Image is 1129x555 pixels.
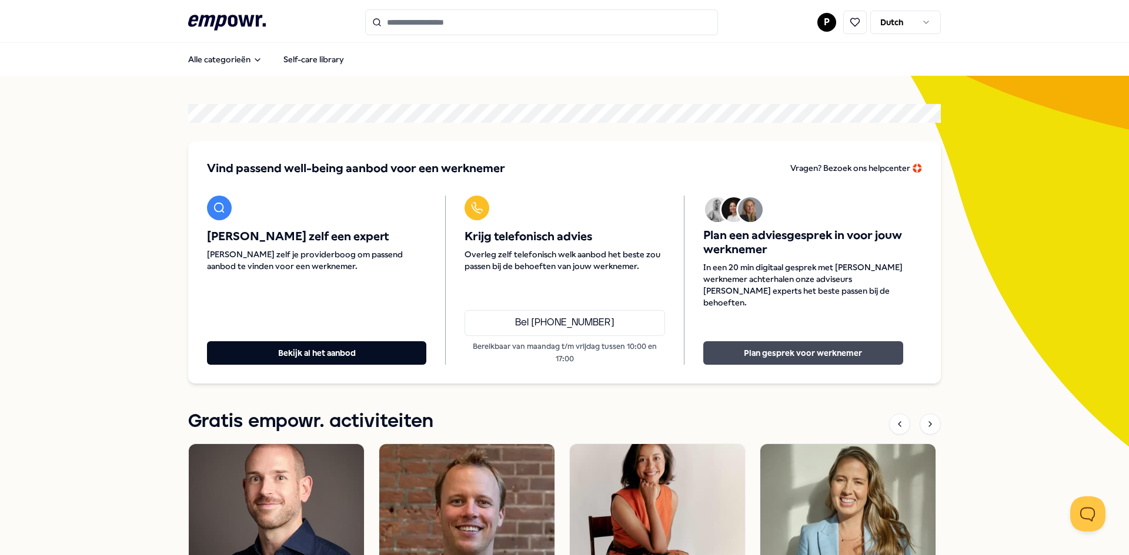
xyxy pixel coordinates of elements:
a: Bel [PHONE_NUMBER] [465,310,664,336]
img: Avatar [722,197,746,222]
button: Alle categorieën [179,48,272,71]
span: [PERSON_NAME] zelf een expert [207,230,426,244]
span: Plan een adviesgesprek in voor jouw werknemer [703,228,903,257]
span: Krijg telefonisch advies [465,230,664,244]
nav: Main [179,48,353,71]
input: Search for products, categories or subcategories [365,9,718,35]
span: [PERSON_NAME] zelf je providerboog om passend aanbod te vinden voor een werknemer. [207,248,426,272]
button: Plan gesprek voor werknemer [703,341,903,365]
button: P [817,13,836,32]
p: Bereikbaar van maandag t/m vrijdag tussen 10:00 en 17:00 [465,341,664,365]
button: Bekijk al het aanbod [207,341,426,365]
img: Avatar [705,197,730,222]
span: In een 20 min digitaal gesprek met [PERSON_NAME] werknemer achterhalen onze adviseurs [PERSON_NAM... [703,261,903,308]
a: Vragen? Bezoek ons helpcenter 🛟 [790,160,922,177]
h1: Gratis empowr. activiteiten [188,407,433,436]
iframe: Help Scout Beacon - Open [1070,496,1105,532]
a: Self-care library [274,48,353,71]
img: Avatar [738,197,763,222]
span: Overleg zelf telefonisch welk aanbod het beste zou passen bij de behoeften van jouw werknemer. [465,248,664,272]
span: Vragen? Bezoek ons helpcenter 🛟 [790,163,922,173]
span: Vind passend well-being aanbod voor een werknemer [207,160,505,177]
